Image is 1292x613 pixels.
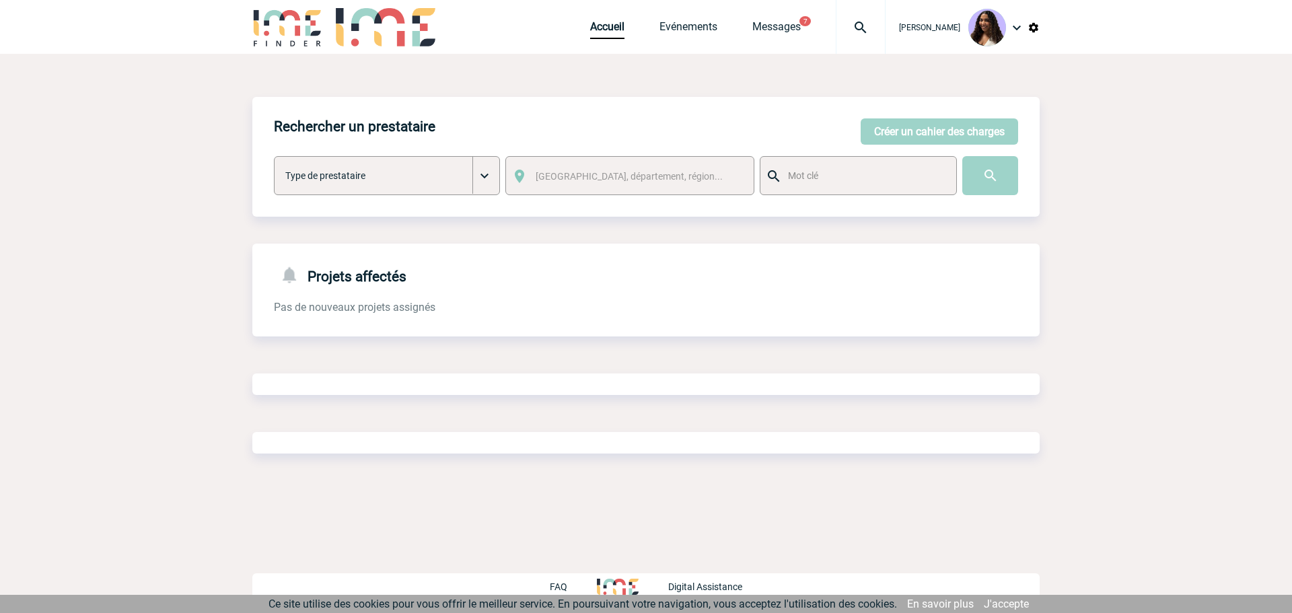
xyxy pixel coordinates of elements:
[799,16,811,26] button: 7
[785,167,944,184] input: Mot clé
[279,265,308,285] img: notifications-24-px-g.png
[590,20,624,39] a: Accueil
[968,9,1006,46] img: 131234-0.jpg
[907,598,974,610] a: En savoir plus
[550,581,567,592] p: FAQ
[536,171,723,182] span: [GEOGRAPHIC_DATA], département, région...
[668,581,742,592] p: Digital Assistance
[274,118,435,135] h4: Rechercher un prestataire
[962,156,1018,195] input: Submit
[274,265,406,285] h4: Projets affectés
[252,8,322,46] img: IME-Finder
[984,598,1029,610] a: J'accepte
[597,579,639,595] img: http://www.idealmeetingsevents.fr/
[659,20,717,39] a: Evénements
[268,598,897,610] span: Ce site utilise des cookies pour vous offrir le meilleur service. En poursuivant votre navigation...
[752,20,801,39] a: Messages
[550,579,597,592] a: FAQ
[274,301,435,314] span: Pas de nouveaux projets assignés
[899,23,960,32] span: [PERSON_NAME]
